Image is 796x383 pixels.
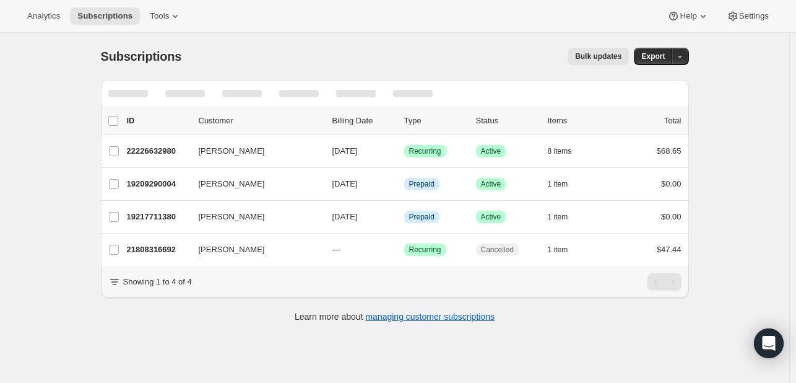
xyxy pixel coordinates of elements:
[199,145,265,157] span: [PERSON_NAME]
[123,276,192,288] p: Showing 1 to 4 of 4
[548,179,568,189] span: 1 item
[199,115,322,127] p: Customer
[575,51,621,61] span: Bulk updates
[680,11,696,21] span: Help
[548,212,568,222] span: 1 item
[127,244,189,256] p: 21808316692
[127,208,681,226] div: 19217711380[PERSON_NAME][DATE]InfoPrepaidSuccessActive1 item$0.00
[332,212,358,221] span: [DATE]
[664,115,681,127] p: Total
[481,146,501,156] span: Active
[476,115,538,127] p: Status
[661,212,681,221] span: $0.00
[127,115,681,127] div: IDCustomerBilling DateTypeStatusItemsTotal
[127,115,189,127] p: ID
[481,212,501,222] span: Active
[409,146,441,156] span: Recurring
[641,51,665,61] span: Export
[127,178,189,190] p: 19209290004
[481,245,514,255] span: Cancelled
[719,7,776,25] button: Settings
[754,328,784,358] div: Open Intercom Messenger
[127,143,681,160] div: 22226632980[PERSON_NAME][DATE]SuccessRecurringSuccessActive8 items$68.65
[127,211,189,223] p: 19217711380
[101,50,182,63] span: Subscriptions
[199,211,265,223] span: [PERSON_NAME]
[77,11,132,21] span: Subscriptions
[199,178,265,190] span: [PERSON_NAME]
[657,245,681,254] span: $47.44
[548,208,582,226] button: 1 item
[20,7,67,25] button: Analytics
[548,115,610,127] div: Items
[481,179,501,189] span: Active
[365,312,495,322] a: managing customer subscriptions
[191,240,315,260] button: [PERSON_NAME]
[332,146,358,156] span: [DATE]
[70,7,140,25] button: Subscriptions
[142,7,189,25] button: Tools
[191,141,315,161] button: [PERSON_NAME]
[660,7,716,25] button: Help
[127,241,681,258] div: 21808316692[PERSON_NAME]---SuccessRecurringCancelled1 item$47.44
[199,244,265,256] span: [PERSON_NAME]
[332,115,394,127] p: Billing Date
[409,179,435,189] span: Prepaid
[548,146,572,156] span: 8 items
[409,212,435,222] span: Prepaid
[657,146,681,156] span: $68.65
[127,145,189,157] p: 22226632980
[661,179,681,188] span: $0.00
[404,115,466,127] div: Type
[191,174,315,194] button: [PERSON_NAME]
[647,273,681,291] nav: Pagination
[548,175,582,193] button: 1 item
[127,175,681,193] div: 19209290004[PERSON_NAME][DATE]InfoPrepaidSuccessActive1 item$0.00
[548,143,586,160] button: 8 items
[634,48,672,65] button: Export
[332,245,340,254] span: ---
[568,48,629,65] button: Bulk updates
[295,310,495,323] p: Learn more about
[409,245,441,255] span: Recurring
[191,207,315,227] button: [PERSON_NAME]
[548,245,568,255] span: 1 item
[739,11,769,21] span: Settings
[332,179,358,188] span: [DATE]
[548,241,582,258] button: 1 item
[150,11,169,21] span: Tools
[27,11,60,21] span: Analytics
